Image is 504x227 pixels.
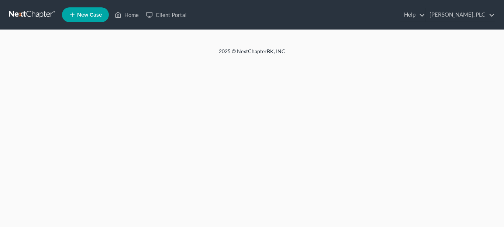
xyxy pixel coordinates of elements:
a: [PERSON_NAME], PLC [426,8,495,21]
a: Help [400,8,425,21]
new-legal-case-button: New Case [62,7,109,22]
a: Client Portal [142,8,190,21]
a: Home [111,8,142,21]
div: 2025 © NextChapterBK, INC [42,48,462,61]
